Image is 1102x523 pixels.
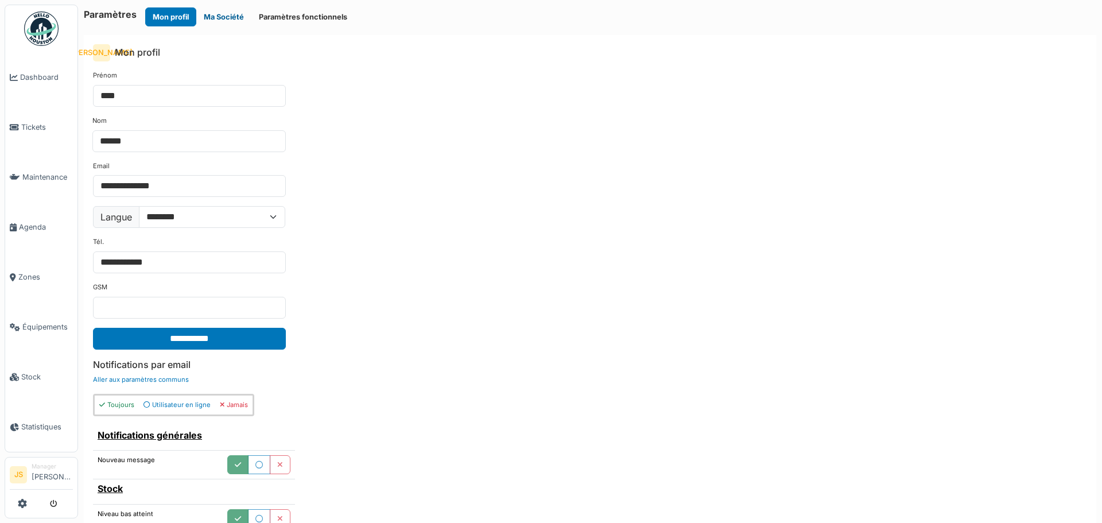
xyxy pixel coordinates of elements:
label: Email [93,161,110,171]
div: Manager [32,462,73,471]
img: Badge_color-CXgf-gQk.svg [24,11,59,46]
li: [PERSON_NAME] [32,462,73,487]
h6: Mon profil [115,47,160,58]
a: Maintenance [5,152,77,202]
span: Dashboard [20,72,73,83]
div: Jamais [220,400,248,410]
label: Niveau bas atteint [98,509,153,519]
label: Langue [93,206,139,228]
span: Zones [18,272,73,282]
label: Prénom [93,71,117,80]
li: JS [10,466,27,483]
label: GSM [93,282,107,292]
a: Agenda [5,202,77,252]
label: Tél. [93,237,104,247]
a: Aller aux paramètres communs [93,375,189,383]
div: Toujours [99,400,134,410]
div: [PERSON_NAME] [93,44,110,61]
span: Agenda [19,222,73,233]
label: Nom [92,116,107,126]
label: Nouveau message [98,455,155,465]
h6: Stock [98,483,290,494]
span: Tickets [21,122,73,133]
a: JS Manager[PERSON_NAME] [10,462,73,490]
div: Utilisateur en ligne [143,400,211,410]
a: Tickets [5,102,77,152]
a: Statistiques [5,402,77,452]
span: Statistiques [21,421,73,432]
a: Stock [5,352,77,402]
h6: Notifications générales [98,430,290,441]
span: Maintenance [22,172,73,183]
button: Mon profil [145,7,196,26]
span: Équipements [22,321,73,332]
span: Stock [21,371,73,382]
a: Équipements [5,302,77,352]
a: Dashboard [5,52,77,102]
h6: Paramètres [84,9,137,20]
a: Zones [5,252,77,302]
button: Ma Société [196,7,251,26]
button: Paramètres fonctionnels [251,7,355,26]
h6: Notifications par email [93,359,1087,370]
